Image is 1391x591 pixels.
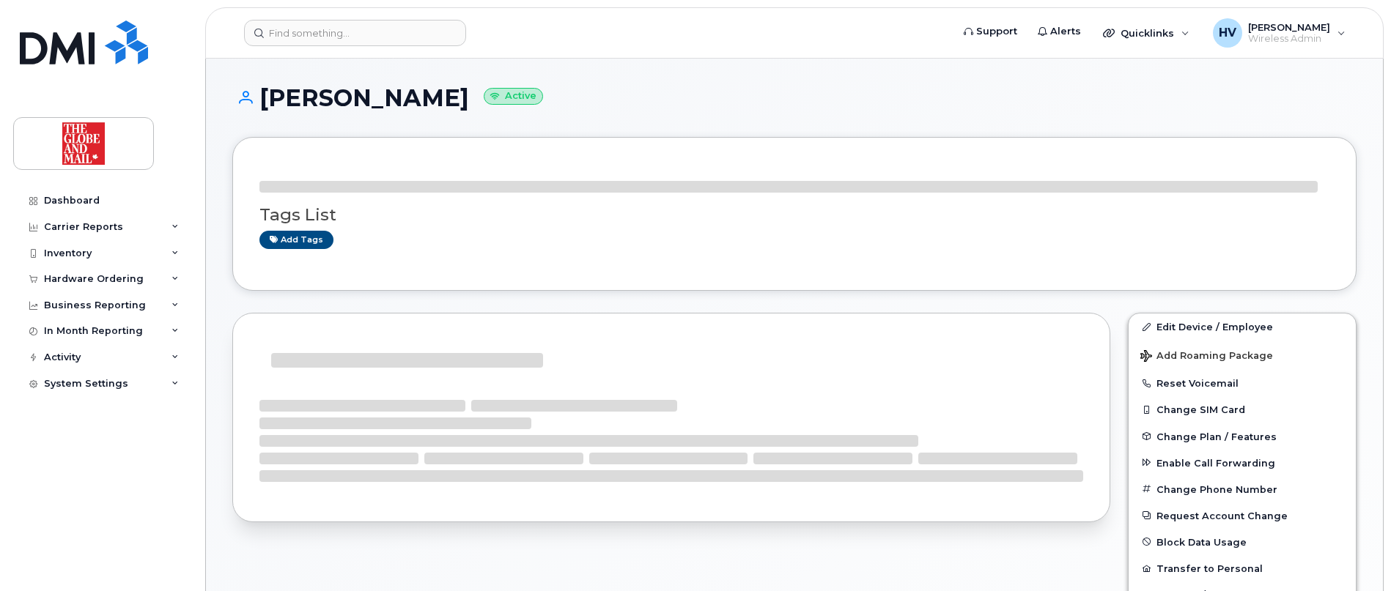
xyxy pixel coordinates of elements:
span: Change Plan / Features [1156,431,1277,442]
h3: Tags List [259,206,1329,224]
button: Block Data Usage [1129,529,1356,555]
button: Change Phone Number [1129,476,1356,502]
button: Change Plan / Features [1129,423,1356,450]
button: Transfer to Personal [1129,555,1356,581]
button: Change SIM Card [1129,396,1356,423]
a: Add tags [259,231,333,249]
h1: [PERSON_NAME] [232,85,1357,111]
small: Active [484,88,543,105]
button: Reset Voicemail [1129,370,1356,396]
span: Enable Call Forwarding [1156,457,1275,468]
button: Enable Call Forwarding [1129,450,1356,476]
button: Request Account Change [1129,502,1356,529]
a: Edit Device / Employee [1129,313,1356,340]
span: Add Roaming Package [1140,350,1273,364]
button: Add Roaming Package [1129,340,1356,370]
